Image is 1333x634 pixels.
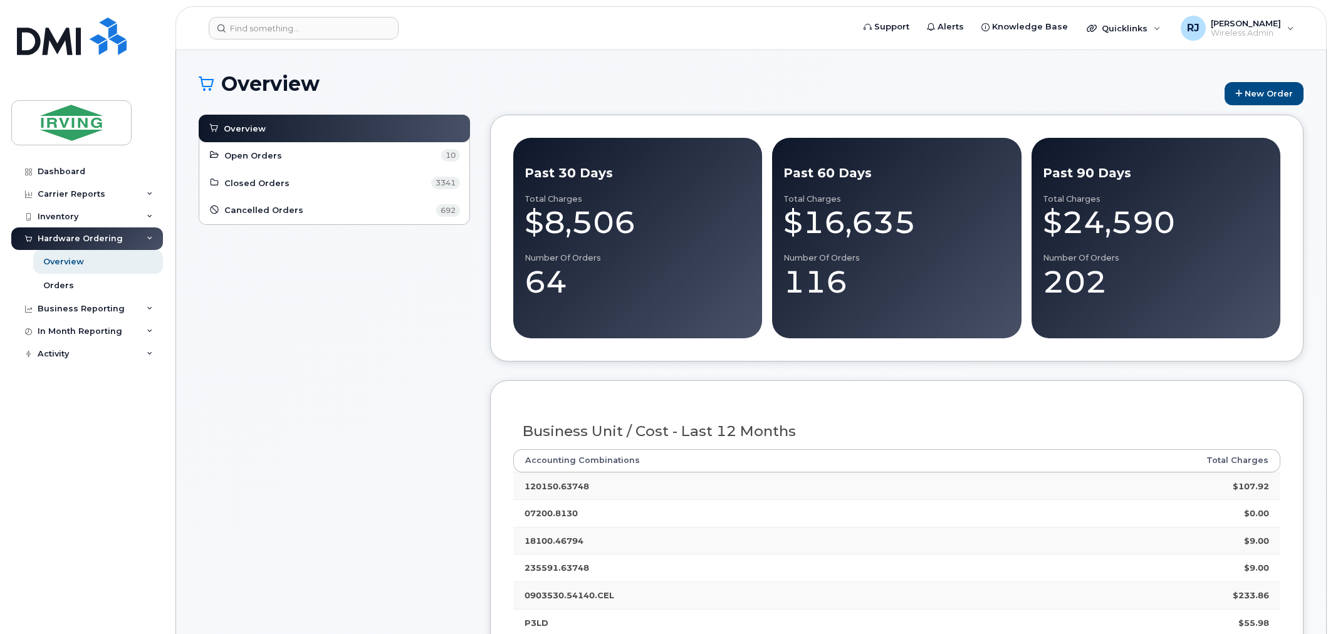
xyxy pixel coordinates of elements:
[783,263,1010,301] div: 116
[523,424,1271,439] h3: Business Unit / Cost - Last 12 Months
[783,253,1010,263] div: Number of Orders
[1225,82,1304,105] a: New Order
[224,177,290,189] span: Closed Orders
[525,253,751,263] div: Number of Orders
[224,204,303,216] span: Cancelled Orders
[525,204,751,241] div: $8,506
[525,536,583,546] strong: 18100.46794
[1043,194,1269,204] div: Total Charges
[199,73,1218,95] h1: Overview
[431,177,460,189] span: 3341
[783,204,1010,241] div: $16,635
[436,204,460,217] span: 692
[525,263,751,301] div: 64
[209,148,460,163] a: Open Orders 10
[783,164,1010,182] div: Past 60 Days
[525,618,548,628] strong: P3LD
[525,563,589,573] strong: 235591.63748
[1043,164,1269,182] div: Past 90 Days
[441,149,460,162] span: 10
[1238,618,1269,628] strong: $55.98
[224,123,266,135] span: Overview
[525,194,751,204] div: Total Charges
[209,175,460,190] a: Closed Orders 3341
[1233,481,1269,491] strong: $107.92
[783,194,1010,204] div: Total Charges
[1013,449,1280,472] th: Total Charges
[208,121,461,136] a: Overview
[525,590,614,600] strong: 0903530.54140.CEL
[525,481,589,491] strong: 120150.63748
[1043,253,1269,263] div: Number of Orders
[1244,536,1269,546] strong: $9.00
[525,508,578,518] strong: 07200.8130
[525,164,751,182] div: Past 30 Days
[513,449,1013,472] th: Accounting Combinations
[1244,563,1269,573] strong: $9.00
[209,203,460,218] a: Cancelled Orders 692
[1233,590,1269,600] strong: $233.86
[1244,508,1269,518] strong: $0.00
[1043,263,1269,301] div: 202
[224,150,282,162] span: Open Orders
[1043,204,1269,241] div: $24,590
